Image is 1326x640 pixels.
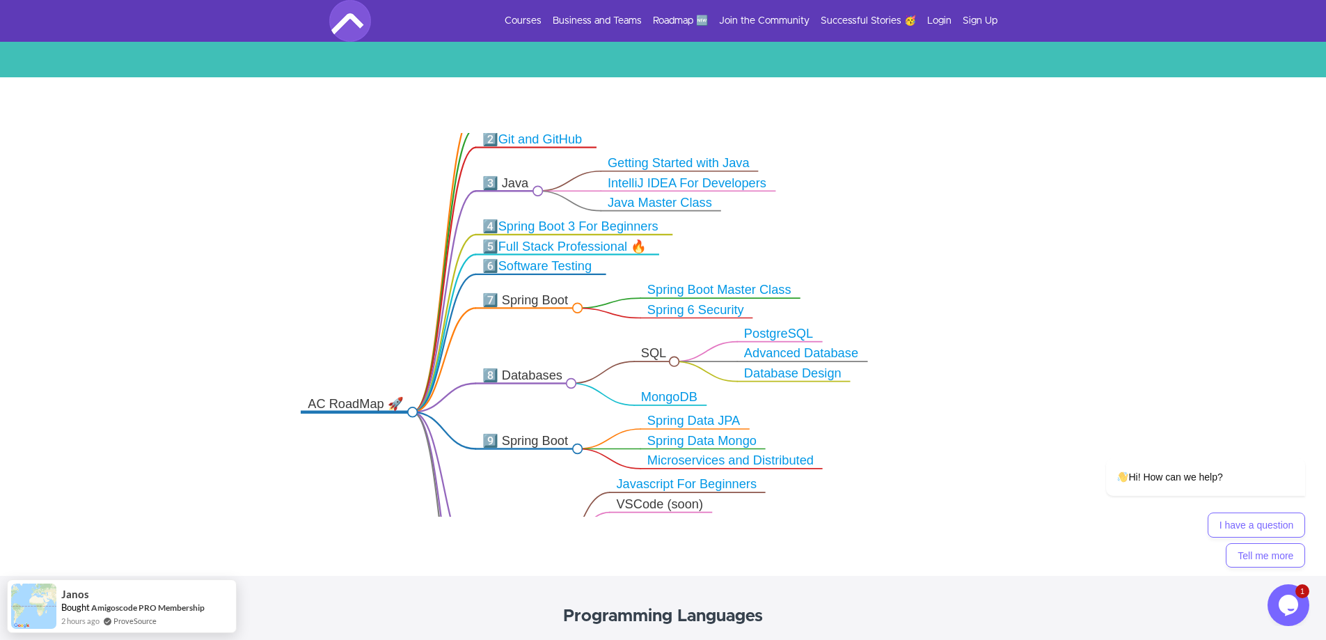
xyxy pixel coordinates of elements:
div: AC RoadMap 🚀 [308,396,407,412]
img: provesource social proof notification image [11,584,56,629]
a: Spring Data JPA [648,414,741,428]
span: Bought [61,602,90,613]
a: Successful Stories 🥳 [821,14,916,28]
a: Full Stack Professional 🔥 [498,240,647,253]
a: Advanced Database [745,347,859,360]
div: SQL [641,346,668,362]
iframe: chat widget [1268,584,1312,626]
a: Spring Data Mongo [648,434,757,447]
a: Courses [505,14,542,28]
a: Roadmap 🆕 [653,14,708,28]
a: Javascript For Beginners [617,478,757,491]
a: Login [927,14,952,28]
a: ProveSource [113,615,157,627]
a: Getting Started with Java [608,156,750,169]
a: Git and GitHub [498,132,583,146]
a: Spring Boot Master Class [648,283,792,297]
div: VSCode (soon) [617,497,705,513]
a: Spring 6 Security [648,303,745,316]
div: 6️⃣ [482,258,598,274]
a: Spring Boot 3 For Beginners [498,219,658,233]
span: 2 hours ago [61,615,100,627]
a: Java Master Class [608,196,713,209]
a: Amigoscode PRO Membership [91,602,205,613]
div: 4️⃣ [482,219,665,235]
div: 5️⃣ [482,239,652,255]
a: PostgreSQL [745,327,814,340]
div: 2️⃣ [482,132,589,148]
a: IntelliJ IDEA For Developers [608,176,767,189]
a: Business and Teams [553,14,642,28]
div: 9️⃣ Spring Boot [482,433,571,449]
a: Join the Community [719,14,810,28]
div: 3️⃣ Java [482,175,532,192]
div: 8️⃣ Databases [482,368,565,384]
span: Janos [61,588,89,600]
a: Software Testing [498,259,592,272]
a: Database Design [745,366,842,380]
iframe: chat widget [1061,348,1312,577]
div: 7️⃣ Spring Boot [482,292,571,309]
a: MongoDB [641,390,697,403]
a: Sign Up [963,14,997,28]
a: Microservices and Distributed [648,454,814,467]
strong: Programming Languages [563,608,763,625]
